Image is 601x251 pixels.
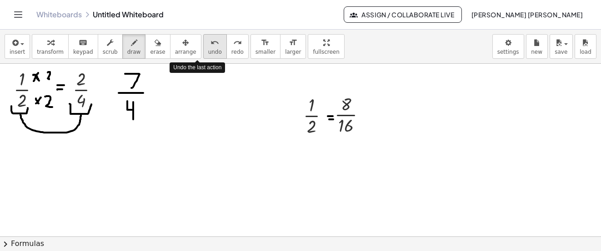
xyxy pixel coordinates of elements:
[250,34,280,59] button: format_sizesmaller
[203,34,227,59] button: undoundo
[170,62,225,73] div: Undo the last action
[497,49,519,55] span: settings
[150,49,165,55] span: erase
[464,6,590,23] button: [PERSON_NAME] [PERSON_NAME]
[233,37,242,48] i: redo
[170,34,201,59] button: arrange
[280,34,306,59] button: format_sizelarger
[555,49,567,55] span: save
[344,6,462,23] button: Assign / Collaborate Live
[127,49,141,55] span: draw
[5,34,30,59] button: insert
[261,37,270,48] i: format_size
[10,49,25,55] span: insert
[285,49,301,55] span: larger
[79,37,87,48] i: keyboard
[145,34,170,59] button: erase
[208,49,222,55] span: undo
[11,7,25,22] button: Toggle navigation
[255,49,275,55] span: smaller
[175,49,196,55] span: arrange
[32,34,69,59] button: transform
[37,49,64,55] span: transform
[36,10,82,19] a: Whiteboards
[351,10,455,19] span: Assign / Collaborate Live
[313,49,339,55] span: fullscreen
[531,49,542,55] span: new
[73,49,93,55] span: keypad
[308,34,344,59] button: fullscreen
[289,37,297,48] i: format_size
[68,34,98,59] button: keyboardkeypad
[471,10,583,19] span: [PERSON_NAME] [PERSON_NAME]
[122,34,146,59] button: draw
[575,34,596,59] button: load
[580,49,591,55] span: load
[103,49,118,55] span: scrub
[231,49,244,55] span: redo
[492,34,524,59] button: settings
[98,34,123,59] button: scrub
[210,37,219,48] i: undo
[526,34,548,59] button: new
[226,34,249,59] button: redoredo
[550,34,573,59] button: save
